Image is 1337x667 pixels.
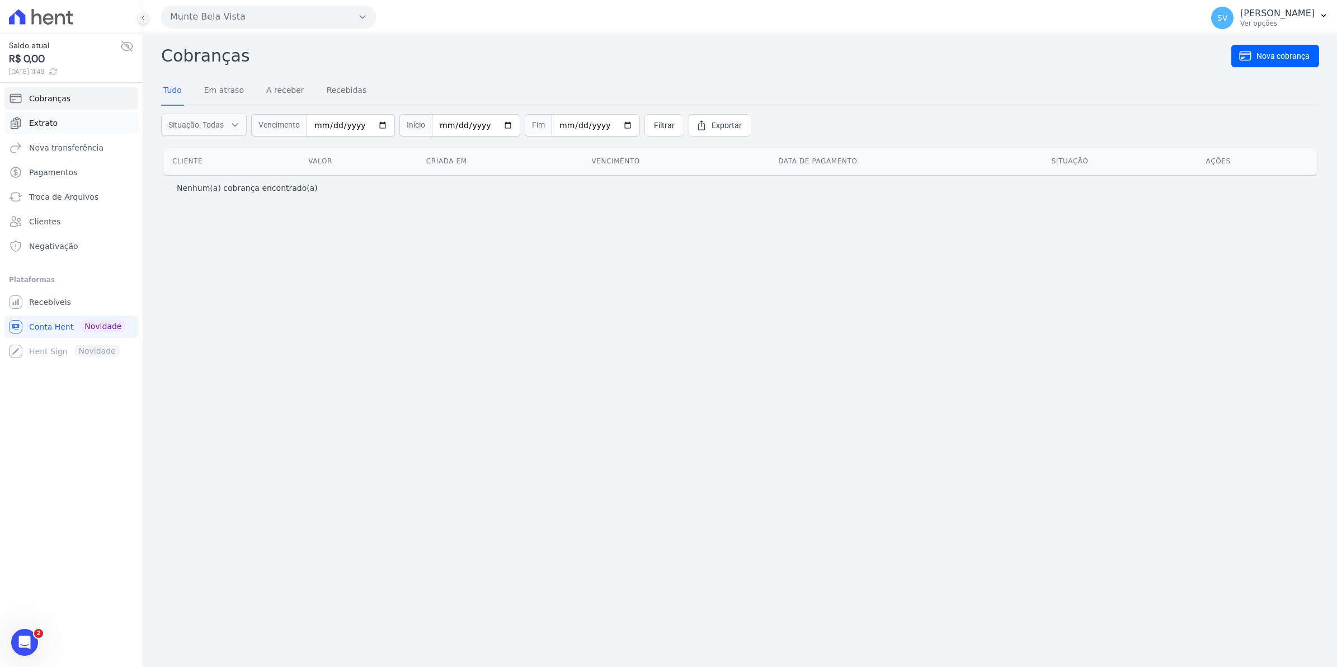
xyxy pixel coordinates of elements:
[1240,19,1315,28] p: Ver opções
[9,87,134,363] nav: Sidebar
[4,186,138,208] a: Troca de Arquivos
[4,87,138,110] a: Cobranças
[161,114,247,136] button: Situação: Todas
[1231,45,1319,67] a: Nova cobrança
[299,148,417,175] th: Valor
[29,216,60,227] span: Clientes
[161,43,1231,68] h2: Cobranças
[29,241,78,252] span: Negativação
[29,167,77,178] span: Pagamentos
[1202,2,1337,34] button: SV [PERSON_NAME] Ver opções
[4,161,138,184] a: Pagamentos
[4,316,138,338] a: Conta Hent Novidade
[1197,148,1317,175] th: Ações
[29,142,103,153] span: Nova transferência
[4,210,138,233] a: Clientes
[712,120,742,131] span: Exportar
[29,321,73,332] span: Conta Hent
[9,40,120,51] span: Saldo atual
[264,77,307,106] a: A receber
[202,77,246,106] a: Em atraso
[161,6,376,28] button: Munte Bela Vista
[654,120,675,131] span: Filtrar
[1043,148,1197,175] th: Situação
[324,77,369,106] a: Recebidas
[34,629,43,638] span: 2
[251,114,307,137] span: Vencimento
[80,320,126,332] span: Novidade
[1256,50,1310,62] span: Nova cobrança
[689,114,751,137] a: Exportar
[11,629,38,656] iframe: Intercom live chat
[1240,8,1315,19] p: [PERSON_NAME]
[4,291,138,313] a: Recebíveis
[582,148,769,175] th: Vencimento
[417,148,583,175] th: Criada em
[29,297,71,308] span: Recebíveis
[525,114,552,137] span: Fim
[29,191,98,203] span: Troca de Arquivos
[29,93,70,104] span: Cobranças
[4,112,138,134] a: Extrato
[769,148,1042,175] th: Data de pagamento
[161,77,184,106] a: Tudo
[9,273,134,286] div: Plataformas
[399,114,432,137] span: Início
[4,137,138,159] a: Nova transferência
[163,148,299,175] th: Cliente
[9,51,120,67] span: R$ 0,00
[644,114,684,137] a: Filtrar
[1217,14,1227,22] span: SV
[29,118,58,129] span: Extrato
[9,67,120,77] span: [DATE] 11:45
[4,235,138,257] a: Negativação
[168,119,224,130] span: Situação: Todas
[177,182,318,194] p: Nenhum(a) cobrança encontrado(a)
